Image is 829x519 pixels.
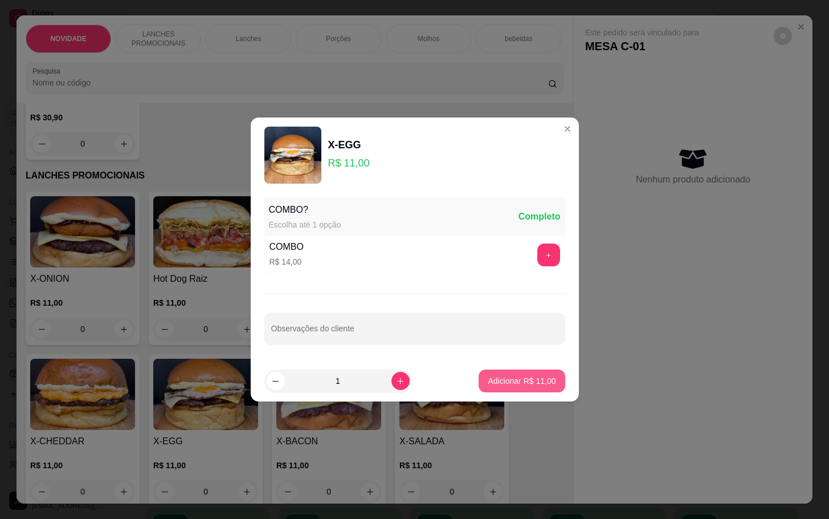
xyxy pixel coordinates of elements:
img: product-image [264,127,321,184]
button: Adicionar R$ 11,00 [479,370,565,392]
button: Close [558,120,577,138]
div: X-EGG [328,137,370,153]
input: Observações do cliente [271,327,558,339]
button: decrease-product-quantity [267,372,285,390]
p: Adicionar R$ 11,00 [488,375,556,387]
p: R$ 14,00 [269,256,304,267]
div: Completo [518,210,561,224]
div: COMBO [269,240,304,254]
p: R$ 11,00 [328,155,370,171]
div: COMBO? [269,203,341,217]
button: add [537,244,560,266]
button: increase-product-quantity [391,372,410,390]
div: Escolha até 1 opção [269,219,341,230]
